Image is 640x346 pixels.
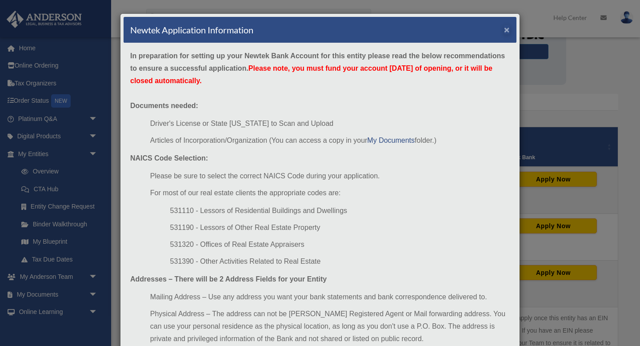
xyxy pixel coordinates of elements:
li: Driver's License or State [US_STATE] to Scan and Upload [150,117,510,130]
li: 531110 - Lessors of Residential Buildings and Dwellings [170,205,510,217]
li: 531390 - Other Activities Related to Real Estate [170,255,510,268]
li: 531320 - Offices of Real Estate Appraisers [170,238,510,251]
strong: Addresses – There will be 2 Address Fields for your Entity [130,275,327,283]
span: Please note, you must fund your account [DATE] of opening, or it will be closed automatically. [130,64,492,84]
h4: Newtek Application Information [130,24,253,36]
li: Mailing Address – Use any address you want your bank statements and bank correspondence delivered... [150,291,510,303]
strong: In preparation for setting up your Newtek Bank Account for this entity please read the below reco... [130,52,505,84]
li: Physical Address – The address can not be [PERSON_NAME] Registered Agent or Mail forwarding addre... [150,308,510,345]
strong: Documents needed: [130,102,198,109]
li: For most of our real estate clients the appropriate codes are: [150,187,510,199]
li: 531190 - Lessors of Other Real Estate Property [170,221,510,234]
strong: NAICS Code Selection: [130,154,208,162]
a: My Documents [367,137,415,144]
li: Please be sure to select the correct NAICS Code during your application. [150,170,510,182]
li: Articles of Incorporation/Organization (You can access a copy in your folder.) [150,134,510,147]
button: × [504,25,510,34]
